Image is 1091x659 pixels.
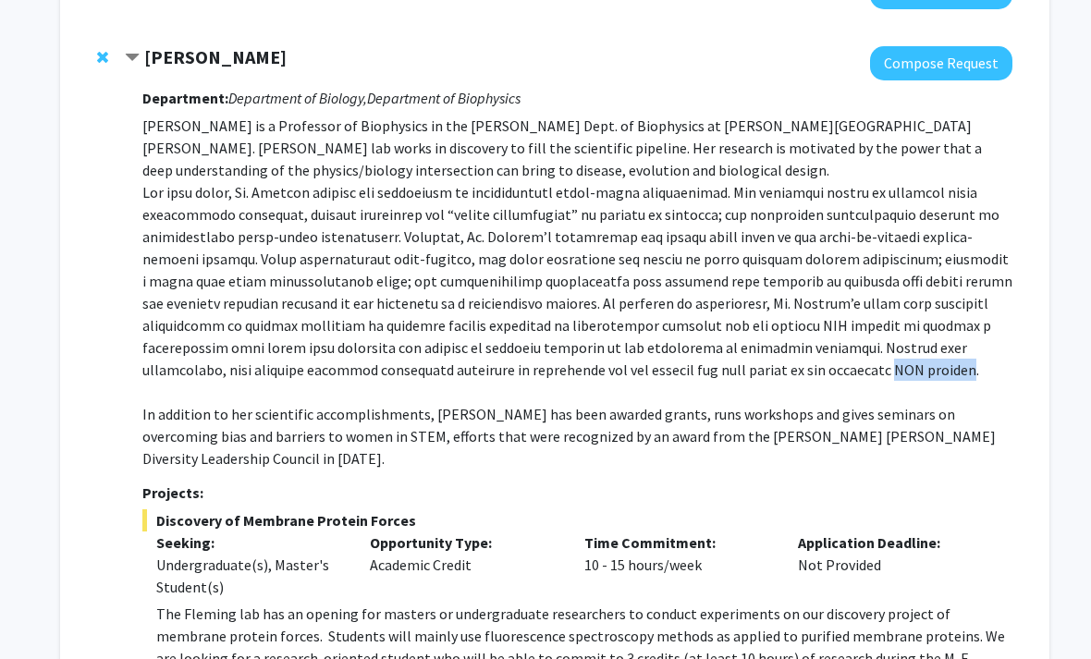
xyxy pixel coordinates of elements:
[125,51,140,66] span: Contract Karen Fleming Bookmark
[97,50,108,65] span: Remove Karen Fleming from bookmarks
[784,531,999,598] div: Not Provided
[370,531,557,554] p: Opportunity Type:
[798,531,985,554] p: Application Deadline:
[142,89,228,107] strong: Department:
[584,531,771,554] p: Time Commitment:
[870,46,1012,80] button: Compose Request to Karen Fleming
[356,531,570,598] div: Academic Credit
[156,531,343,554] p: Seeking:
[14,576,79,645] iframe: Chat
[367,89,521,107] i: Department of Biophysics
[144,45,287,68] strong: [PERSON_NAME]
[156,554,343,598] div: Undergraduate(s), Master's Student(s)
[142,509,1012,531] span: Discovery of Membrane Protein Forces
[570,531,785,598] div: 10 - 15 hours/week
[228,89,367,107] i: Department of Biology,
[142,483,203,502] strong: Projects:
[142,115,1012,470] p: [PERSON_NAME] is a Professor of Biophysics in the [PERSON_NAME] Dept. of Biophysics at [PERSON_NA...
